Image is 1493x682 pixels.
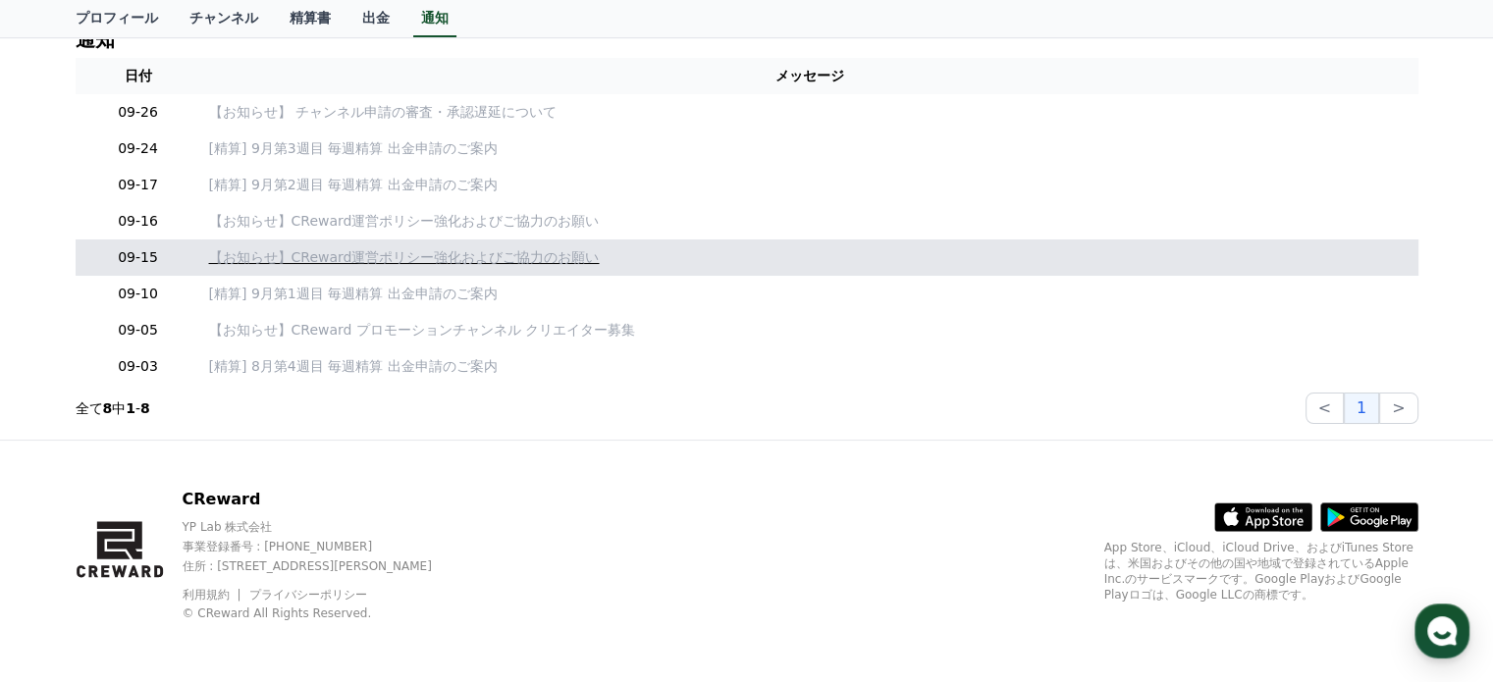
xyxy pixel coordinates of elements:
[50,549,84,564] span: Home
[182,488,465,511] p: CReward
[103,400,113,416] strong: 8
[209,356,1411,377] a: [精算] 8月第4週目 毎週精算 出金申請のご案内
[209,211,1411,232] a: 【お知らせ】CReward運営ポリシー強化およびご協力のお願い
[209,320,1411,341] a: 【お知らせ】CReward プロモーションチャンネル クリエイター募集
[76,28,115,50] h4: 通知
[163,550,221,565] span: Messages
[1104,540,1418,603] p: App Store、iCloud、iCloud Drive、およびiTunes Storeは、米国およびその他の国や地域で登録されているApple Inc.のサービスマークです。Google P...
[126,400,135,416] strong: 1
[182,539,465,554] p: 事業登録番号 : [PHONE_NUMBER]
[83,356,193,377] p: 09-03
[130,519,253,568] a: Messages
[1306,393,1344,424] button: <
[83,247,193,268] p: 09-15
[209,102,1411,123] a: 【お知らせ】 チャンネル申請の審査・承認遅延について
[209,284,1411,304] a: [精算] 9月第1週目 毎週精算 出金申請のご案内
[83,211,193,232] p: 09-16
[182,558,465,574] p: 住所 : [STREET_ADDRESS][PERSON_NAME]
[83,102,193,123] p: 09-26
[83,284,193,304] p: 09-10
[1379,393,1417,424] button: >
[182,605,465,621] p: © CReward All Rights Reserved.
[83,138,193,159] p: 09-24
[140,400,150,416] strong: 8
[182,588,243,602] a: 利用規約
[76,398,150,418] p: 全て 中 -
[291,549,339,564] span: Settings
[249,588,367,602] a: プライバシーポリシー
[83,320,193,341] p: 09-05
[209,175,1411,195] a: [精算] 9月第2週目 毎週精算 出金申請のご案内
[6,519,130,568] a: Home
[201,58,1418,94] th: メッセージ
[209,247,1411,268] a: 【お知らせ】CReward運営ポリシー強化およびご協力のお願い
[209,138,1411,159] a: [精算] 9月第3週目 毎週精算 出金申請のご案内
[76,58,201,94] th: 日付
[253,519,377,568] a: Settings
[1344,393,1379,424] button: 1
[83,175,193,195] p: 09-17
[182,519,465,535] p: YP Lab 株式会社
